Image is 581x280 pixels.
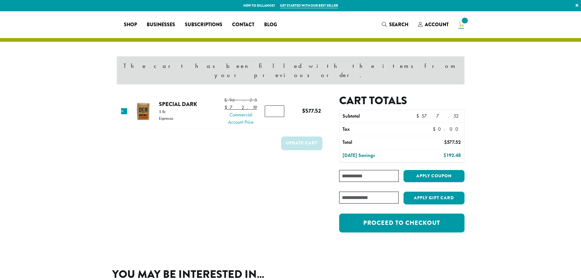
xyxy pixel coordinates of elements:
th: Subtotal [339,110,413,123]
a: Search [377,19,413,30]
button: Apply Gift Card [403,192,464,204]
th: [DATE] Savings [339,149,414,162]
span: $ [444,139,447,145]
bdi: 0.00 [433,126,461,132]
a: Special Dark [159,100,197,108]
bdi: 192.48 [443,152,461,158]
span: $ [224,104,230,111]
bdi: 96.25 [224,97,257,103]
a: Get started with our best seller [280,3,338,8]
span: Commercial Account Price [224,111,257,126]
input: Product quantity [265,105,284,117]
th: Tax [339,123,428,136]
bdi: 577.52 [416,113,461,119]
a: Shop [119,20,142,30]
button: Update cart [281,136,322,150]
div: The cart has been filled with the items from your previous order. [117,56,464,84]
a: Remove this item [121,108,127,114]
span: $ [302,107,305,115]
button: Apply coupon [403,170,464,183]
bdi: 577.52 [444,139,461,145]
th: Total [339,136,414,149]
span: $ [443,152,446,158]
h2: Cart totals [339,94,464,107]
bdi: 72.19 [224,104,257,111]
span: Businesses [147,21,175,29]
img: Special Dark [133,101,153,121]
a: Proceed to checkout [339,214,464,232]
span: Shop [124,21,137,29]
span: Subscriptions [185,21,222,29]
span: Contact [232,21,254,29]
bdi: 577.52 [302,107,321,115]
span: Account [425,21,449,28]
p: 5 lb [159,109,173,114]
span: $ [433,126,438,132]
p: Espresso [159,116,173,120]
span: $ [416,113,421,119]
span: $ [224,97,229,103]
span: Search [389,21,408,28]
span: Blog [264,21,277,29]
